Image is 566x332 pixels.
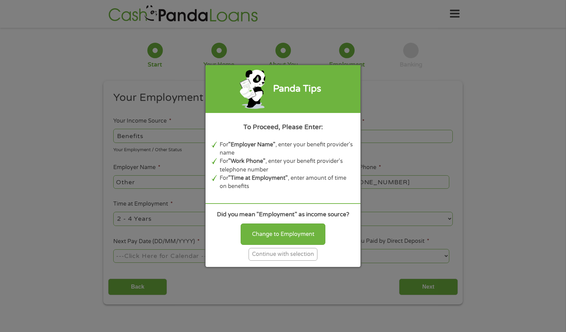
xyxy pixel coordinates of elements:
div: To Proceed, Please Enter: [212,122,354,132]
li: For , enter your benefit provider's telephone number [220,157,355,174]
div: Panda Tips [273,82,321,96]
div: Did you mean "Employment" as income source? [212,210,354,219]
b: "Work Phone" [228,158,265,165]
div: Continue with selection [249,248,317,261]
b: "Employer Name" [228,141,275,148]
div: Change to Employment [241,224,325,245]
img: green-panda-phone.png [239,68,267,110]
li: For , enter your benefit provider's name [220,141,355,157]
li: For , enter amount of time on benefits [220,174,355,191]
b: "Time at Employment" [228,175,288,181]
